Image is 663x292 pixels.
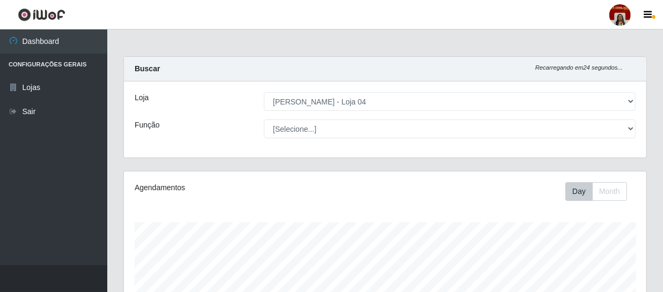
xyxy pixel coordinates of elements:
i: Recarregando em 24 segundos... [535,64,623,71]
button: Day [565,182,593,201]
div: Agendamentos [135,182,334,193]
label: Loja [135,92,149,103]
label: Função [135,119,160,131]
div: Toolbar with button groups [565,182,636,201]
img: CoreUI Logo [18,8,65,21]
button: Month [592,182,627,201]
strong: Buscar [135,64,160,73]
div: First group [565,182,627,201]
